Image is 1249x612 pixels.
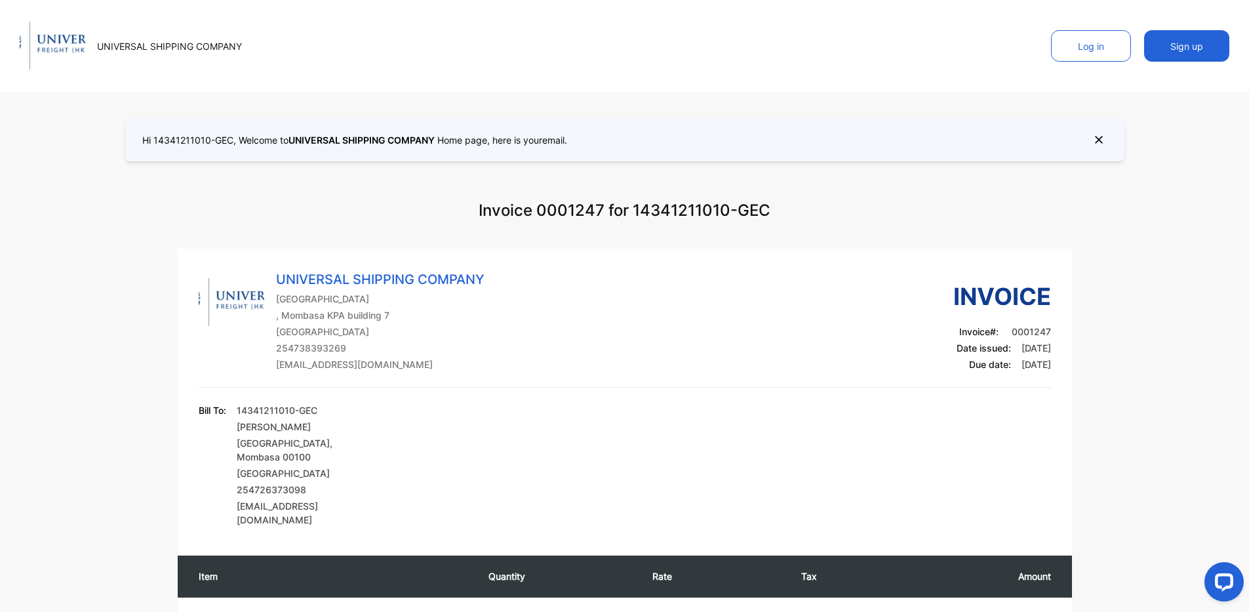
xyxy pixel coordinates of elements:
[276,357,485,371] p: [EMAIL_ADDRESS][DOMAIN_NAME]
[488,569,626,583] p: Quantity
[959,326,1001,337] span: Invoice #:
[142,133,567,147] p: Hi 14341211010-GEC, Welcome to Home page, here is your email .
[237,403,377,417] p: 14341211010-GEC
[801,569,884,583] p: Tax
[1021,342,1051,354] span: [DATE]
[1051,30,1131,62] button: Log in
[97,39,242,53] p: UNIVERSAL SHIPPING COMPANY
[1021,359,1051,370] span: [DATE]
[276,308,485,322] p: , Mombasa KPA building 7
[479,186,770,235] p: Invoice 0001247 for 14341211010-GEC
[652,569,775,583] p: Rate
[911,569,1051,583] p: Amount
[237,420,377,434] p: [PERSON_NAME]
[199,569,463,583] p: Item
[276,325,485,338] p: [GEOGRAPHIC_DATA]
[199,403,226,417] p: Bill To:
[276,341,485,355] p: 254738393269
[969,359,1011,370] span: Due date:
[237,436,377,464] p: [GEOGRAPHIC_DATA], Mombasa 00100
[1012,326,1051,337] span: 0001247
[237,483,377,497] p: 254726373098
[237,499,377,527] p: [EMAIL_ADDRESS][DOMAIN_NAME]
[199,270,264,335] img: Company Logo
[1144,30,1229,62] button: Sign up
[20,13,85,79] img: Company Logo
[276,292,485,306] p: [GEOGRAPHIC_DATA]
[953,279,1051,314] h3: Invoice
[276,270,485,289] p: UNIVERSAL SHIPPING COMPANY
[237,466,377,480] p: [GEOGRAPHIC_DATA]
[288,134,435,146] span: UNIVERSAL SHIPPING COMPANY
[957,342,1011,354] span: Date issued:
[1194,557,1249,612] iframe: LiveChat chat widget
